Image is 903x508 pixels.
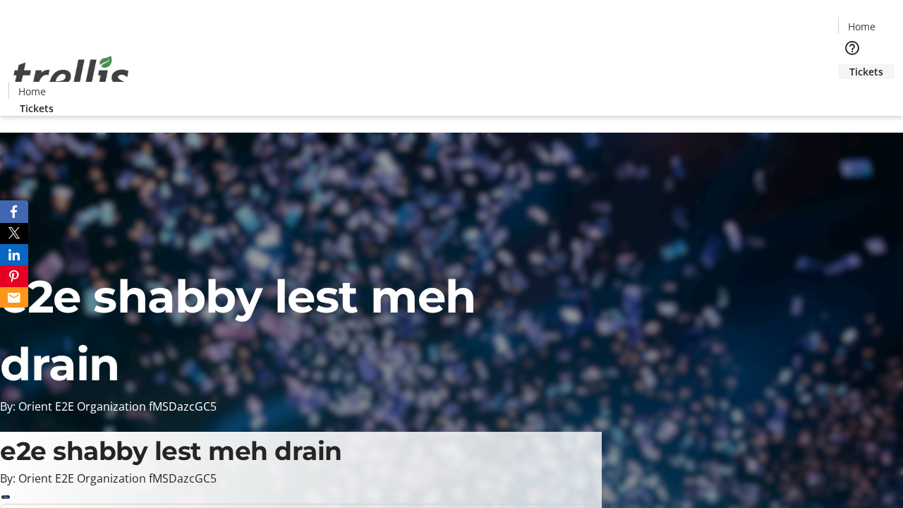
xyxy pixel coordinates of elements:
[839,19,884,34] a: Home
[838,34,866,62] button: Help
[8,40,134,111] img: Orient E2E Organization fMSDazcGC5's Logo
[8,101,65,116] a: Tickets
[18,84,46,99] span: Home
[848,19,875,34] span: Home
[9,84,54,99] a: Home
[838,79,866,107] button: Cart
[20,101,54,116] span: Tickets
[838,64,895,79] a: Tickets
[849,64,883,79] span: Tickets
